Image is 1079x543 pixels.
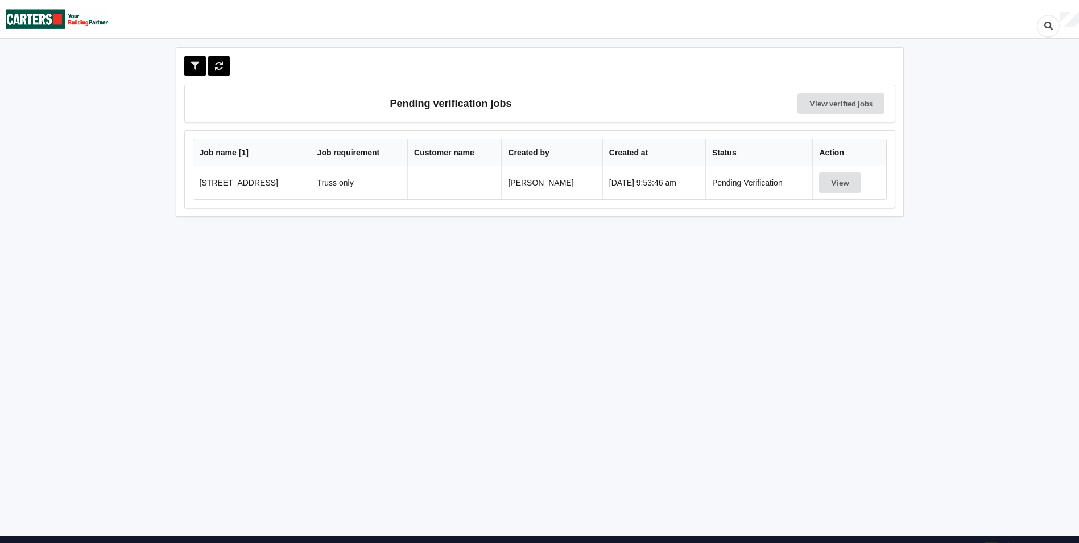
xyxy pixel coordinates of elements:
h3: Pending verification jobs [193,93,709,114]
td: [PERSON_NAME] [501,166,602,199]
img: Carters [6,1,108,38]
div: User Profile [1060,12,1079,28]
td: [DATE] 9:53:46 am [602,166,705,199]
td: Truss only [311,166,407,199]
td: Pending Verification [705,166,812,199]
th: Created at [602,139,705,166]
button: View [819,172,861,193]
th: Status [705,139,812,166]
td: [STREET_ADDRESS] [193,166,311,199]
th: Job requirement [311,139,407,166]
th: Customer name [407,139,501,166]
th: Action [812,139,886,166]
th: Created by [501,139,602,166]
a: View [819,178,863,187]
a: View verified jobs [797,93,884,114]
th: Job name [ 1 ] [193,139,311,166]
